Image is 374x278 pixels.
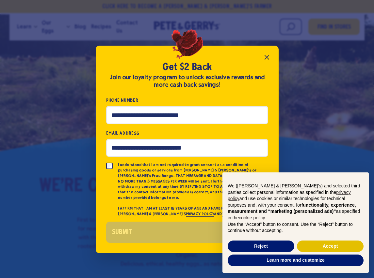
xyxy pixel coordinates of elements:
button: Submit [106,222,268,243]
label: Email Address [106,129,268,137]
p: Use the “Accept” button to consent. Use the “Reject” button to continue without accepting. [228,221,364,234]
button: Learn more and customize [228,255,364,266]
a: cookie policy [239,215,265,220]
button: Reject [228,241,294,252]
div: Join our loyalty program to unlock exclusive rewards and more cash back savings! [106,74,268,89]
button: Accept [297,241,364,252]
label: Phone Number [106,96,268,104]
p: I understand that I am not required to grant consent as a condition of purchasing goods or servic... [118,162,268,200]
p: We ([PERSON_NAME] & [PERSON_NAME]'s) and selected third parties collect personal information as s... [228,183,364,221]
h2: Get $2 Back [106,61,268,74]
div: Notice [217,167,374,278]
input: I understand that I am not required to grant consent as a condition of purchasing goods or servic... [106,163,113,169]
p: I AFFIRM THAT I AM AT LEAST 18 YEARS OF AGE AND HAVE READ AND AGREE TO [PERSON_NAME] & [PERSON_NA... [118,206,268,217]
button: Close popup [260,51,273,64]
a: PRIVACY POLICY [186,212,214,217]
